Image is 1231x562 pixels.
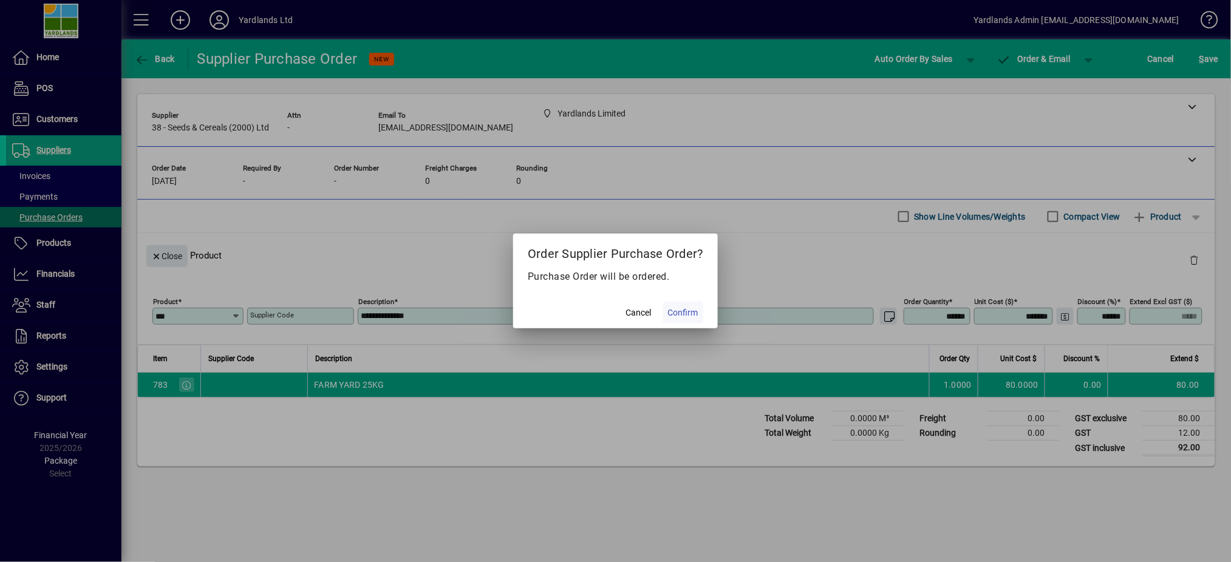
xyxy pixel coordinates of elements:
[668,306,698,319] span: Confirm
[528,269,703,284] p: Purchase Order will be ordered.
[513,234,718,269] h2: Order Supplier Purchase Order?
[619,302,658,323] button: Cancel
[626,306,652,319] span: Cancel
[663,302,703,323] button: Confirm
